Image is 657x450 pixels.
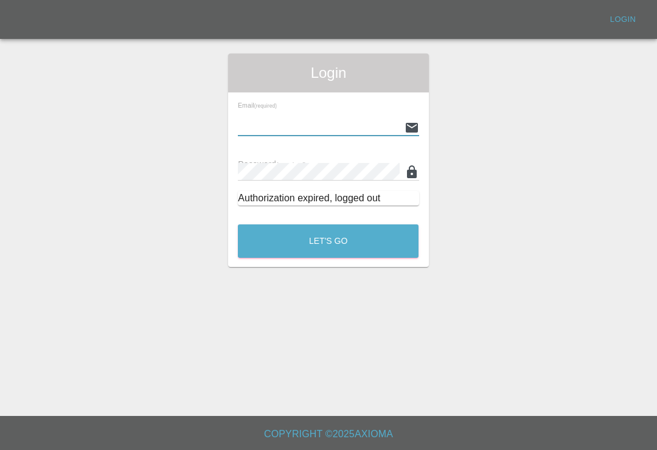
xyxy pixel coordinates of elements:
button: Let's Go [238,224,419,258]
span: Email [238,102,277,109]
small: (required) [276,161,307,168]
div: Authorization expired, logged out [238,191,419,206]
h6: Copyright © 2025 Axioma [10,426,647,443]
small: (required) [254,103,277,109]
a: Login [603,10,642,29]
span: Login [238,63,419,83]
span: Password [238,159,306,169]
